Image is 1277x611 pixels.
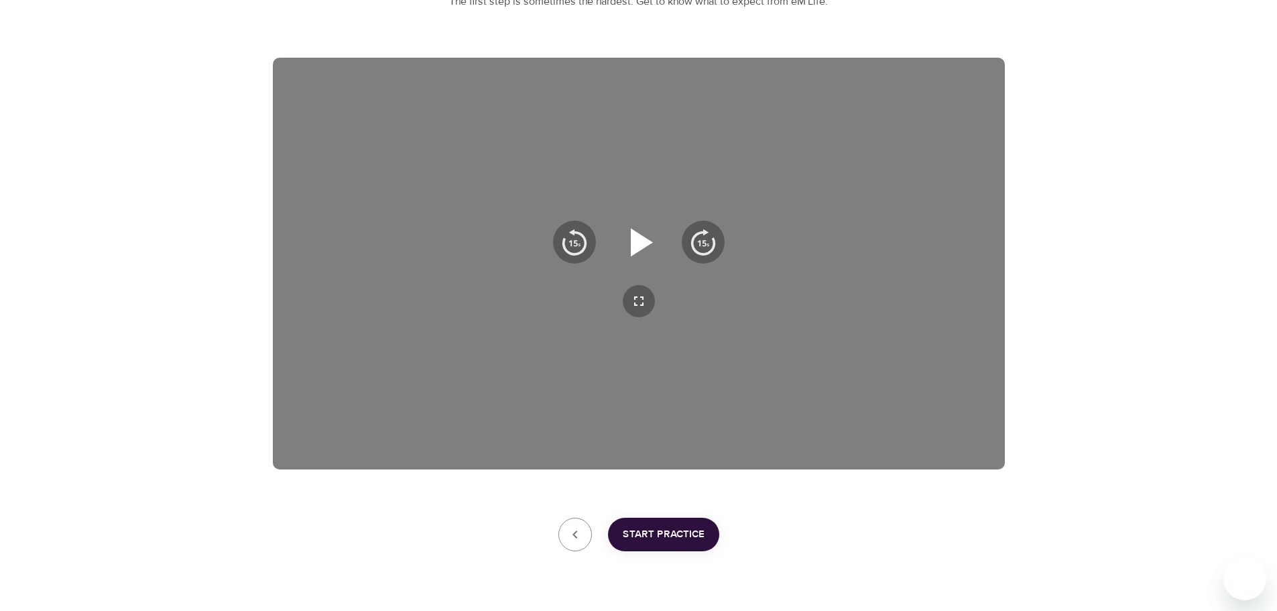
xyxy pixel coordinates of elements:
button: Start Practice [608,518,719,551]
img: 15s_next.svg [690,229,717,256]
iframe: Button to launch messaging window [1223,557,1266,600]
span: Start Practice [623,526,705,543]
img: 15s_prev.svg [561,229,588,256]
